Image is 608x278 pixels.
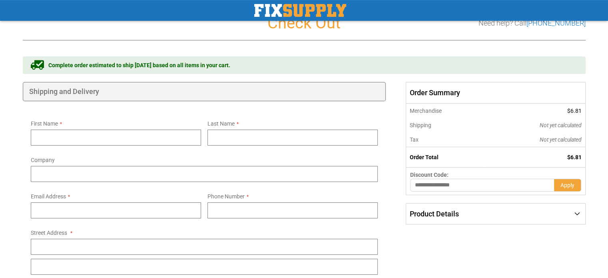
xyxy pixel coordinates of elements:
[23,82,386,101] div: Shipping and Delivery
[478,19,586,27] h3: Need help? Call
[567,154,582,160] span: $6.81
[410,172,449,178] span: Discount Code:
[254,4,346,17] a: store logo
[554,179,581,192] button: Apply
[31,193,66,200] span: Email Address
[31,157,55,163] span: Company
[31,230,67,236] span: Street Address
[207,120,235,127] span: Last Name
[48,61,230,69] span: Complete order estimated to ship [DATE] based on all items in your cart.
[410,210,459,218] span: Product Details
[23,14,586,32] h1: Check Out
[526,19,586,27] a: [PHONE_NUMBER]
[540,136,582,143] span: Not yet calculated
[207,193,245,200] span: Phone Number
[31,120,58,127] span: First Name
[567,108,582,114] span: $6.81
[254,4,346,17] img: Fix Industrial Supply
[406,104,486,118] th: Merchandise
[406,82,585,104] span: Order Summary
[410,122,431,128] span: Shipping
[560,182,574,188] span: Apply
[406,132,486,147] th: Tax
[540,122,582,128] span: Not yet calculated
[410,154,439,160] strong: Order Total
